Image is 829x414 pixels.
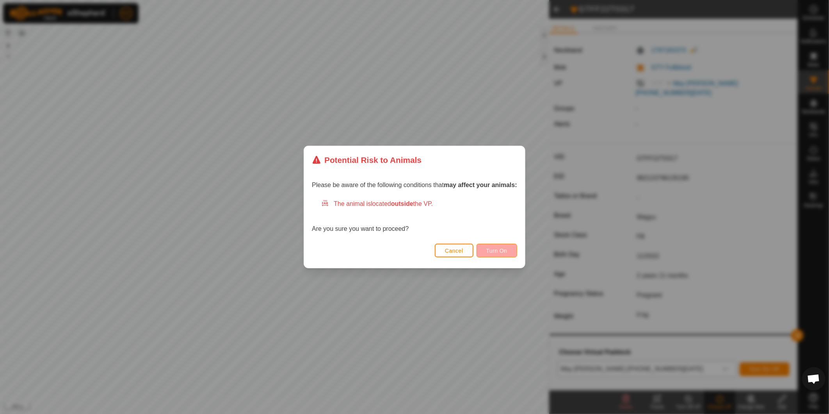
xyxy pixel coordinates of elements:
button: Turn On [477,244,517,257]
button: Cancel [435,244,473,257]
span: Turn On [486,248,507,254]
span: Cancel [445,248,463,254]
strong: outside [391,200,413,207]
span: Please be aware of the following conditions that [312,182,517,188]
span: located the VP. [371,200,433,207]
div: Potential Risk to Animals [312,154,422,166]
div: The animal is [321,199,517,209]
div: Are you sure you want to proceed? [312,199,517,234]
div: Open chat [802,367,825,391]
strong: may affect your animals: [444,182,517,188]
